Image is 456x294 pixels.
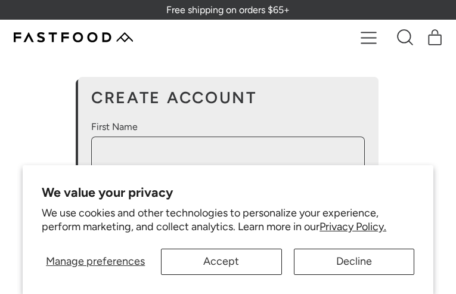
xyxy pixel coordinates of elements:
p: We use cookies and other technologies to personalize your experience, perform marketing, and coll... [42,206,414,234]
span: Manage preferences [46,255,145,268]
label: First Name [91,120,365,134]
h2: We value your privacy [42,184,414,200]
button: Decline [294,249,414,275]
button: Manage preferences [42,249,149,275]
a: Privacy Policy. [319,220,386,233]
h1: Create Account [91,90,365,106]
img: Fastfood [14,32,133,42]
button: Accept [161,249,281,275]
